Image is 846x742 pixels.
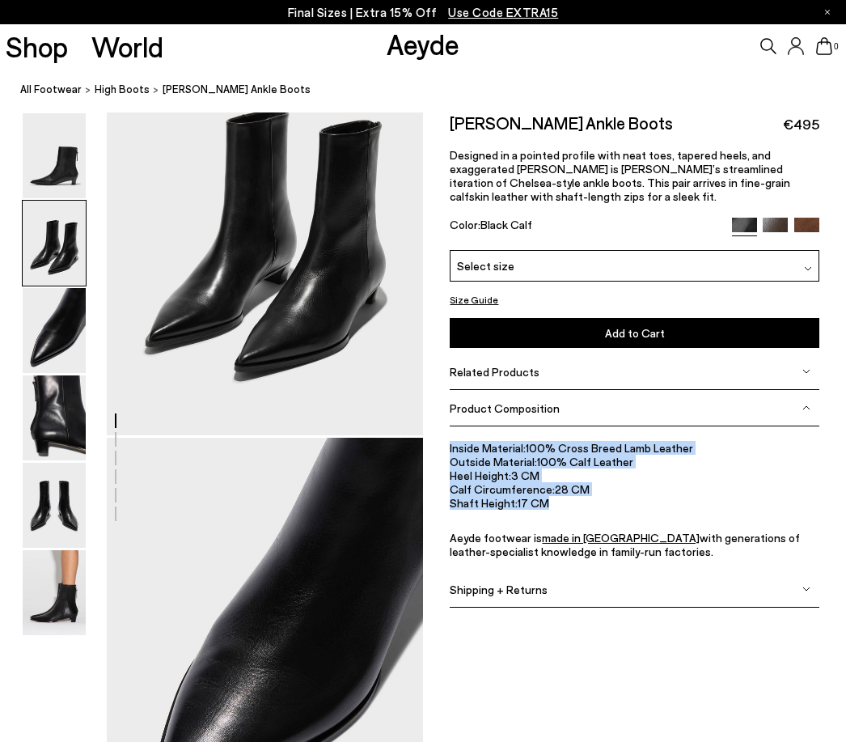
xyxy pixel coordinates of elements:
[816,37,832,55] a: 0
[450,469,819,482] li: 3 CM
[450,583,548,596] span: Shipping + Returns
[23,201,86,286] img: Harriet Pointed Ankle Boots - Image 2
[95,81,150,98] a: High Boots
[23,375,86,460] img: Harriet Pointed Ankle Boots - Image 4
[802,585,810,593] img: svg%3E
[450,441,819,455] li: 100% Cross Breed Lamb Leather
[450,496,518,510] span: Shaft Height:
[450,482,555,496] span: Calf Circumference:
[450,112,673,133] h2: [PERSON_NAME] Ankle Boots
[450,441,526,455] span: Inside Material:
[605,326,665,340] span: Add to Cart
[91,32,163,61] a: World
[450,218,720,236] div: Color:
[450,530,800,558] span: with generations of leather-specialist knowledge in family-run factories.
[95,83,150,95] span: High Boots
[450,401,560,415] span: Product Composition
[450,290,498,310] button: Size Guide
[804,265,812,273] img: svg%3E
[450,469,511,482] span: Heel Height:
[23,113,86,198] img: Harriet Pointed Ankle Boots - Image 1
[23,463,86,548] img: Harriet Pointed Ankle Boots - Image 5
[832,42,840,51] span: 0
[450,530,542,544] span: Aeyde footwear is
[20,81,82,98] a: All Footwear
[288,2,559,23] p: Final Sizes | Extra 15% Off
[450,496,819,510] li: 17 CM
[448,5,558,19] span: Navigate to /collections/ss25-final-sizes
[387,27,459,61] a: Aeyde
[802,367,810,375] img: svg%3E
[450,455,819,469] li: 100% Calf Leather
[542,530,700,544] a: made in [GEOGRAPHIC_DATA]
[20,68,846,112] nav: breadcrumb
[802,404,810,412] img: svg%3E
[450,318,819,348] button: Add to Cart
[23,550,86,635] img: Harriet Pointed Ankle Boots - Image 6
[783,114,819,134] span: €495
[163,81,311,98] span: [PERSON_NAME] Ankle Boots
[457,257,514,274] span: Select size
[23,288,86,373] img: Harriet Pointed Ankle Boots - Image 3
[450,365,539,379] span: Related Products
[6,32,68,61] a: Shop
[450,482,819,496] li: 28 CM
[480,218,532,231] span: Black Calf
[450,455,537,469] span: Outside Material:
[450,148,819,203] p: Designed in a pointed profile with neat toes, tapered heels, and exaggerated [PERSON_NAME] is [PE...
